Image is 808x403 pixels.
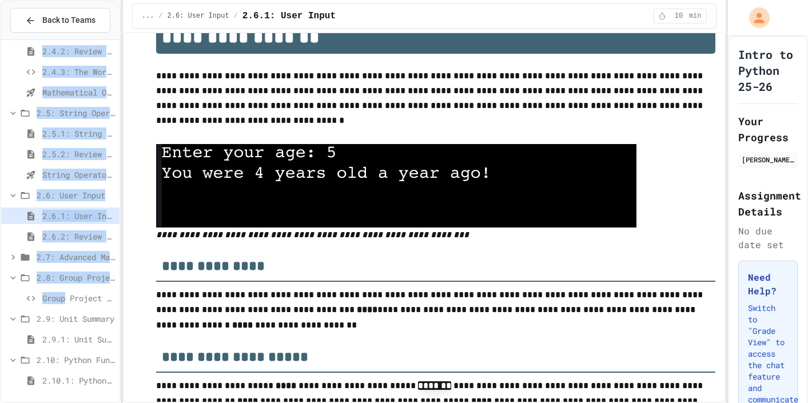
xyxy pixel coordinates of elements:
[42,66,115,78] span: 2.4.3: The World's Worst [PERSON_NAME] Market
[158,11,162,21] span: /
[738,46,798,94] h1: Intro to Python 25-26
[37,313,115,325] span: 2.9: Unit Summary
[42,210,115,222] span: 2.6.1: User Input
[748,270,789,298] h3: Need Help?
[37,189,115,201] span: 2.6: User Input
[42,333,115,345] span: 2.9.1: Unit Summary
[670,11,688,21] span: 10
[242,9,336,23] span: 2.6.1: User Input
[42,374,115,386] span: 2.10.1: Python Fundamentals Exam
[738,113,798,145] h2: Your Progress
[737,5,773,31] div: My Account
[42,148,115,160] span: 2.5.2: Review - String Operators
[738,187,798,220] h2: Assignment Details
[37,272,115,284] span: 2.8: Group Project - Mad Libs
[42,86,115,98] span: Mathematical Operators - Quiz
[234,11,238,21] span: /
[37,354,115,366] span: 2.10: Python Fundamentals Exam
[168,11,229,21] span: 2.6: User Input
[42,169,115,181] span: String Operators - Quiz
[42,14,95,26] span: Back to Teams
[142,11,154,21] span: ...
[42,45,115,57] span: 2.4.2: Review - Mathematical Operators
[42,127,115,139] span: 2.5.1: String Operators
[42,230,115,242] span: 2.6.2: Review - User Input
[738,224,798,252] div: No due date set
[37,107,115,119] span: 2.5: String Operators
[10,8,110,33] button: Back to Teams
[37,251,115,263] span: 2.7: Advanced Math
[689,11,702,21] span: min
[742,154,795,165] div: [PERSON_NAME] 7
[42,292,115,304] span: Group Project - Mad Libs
